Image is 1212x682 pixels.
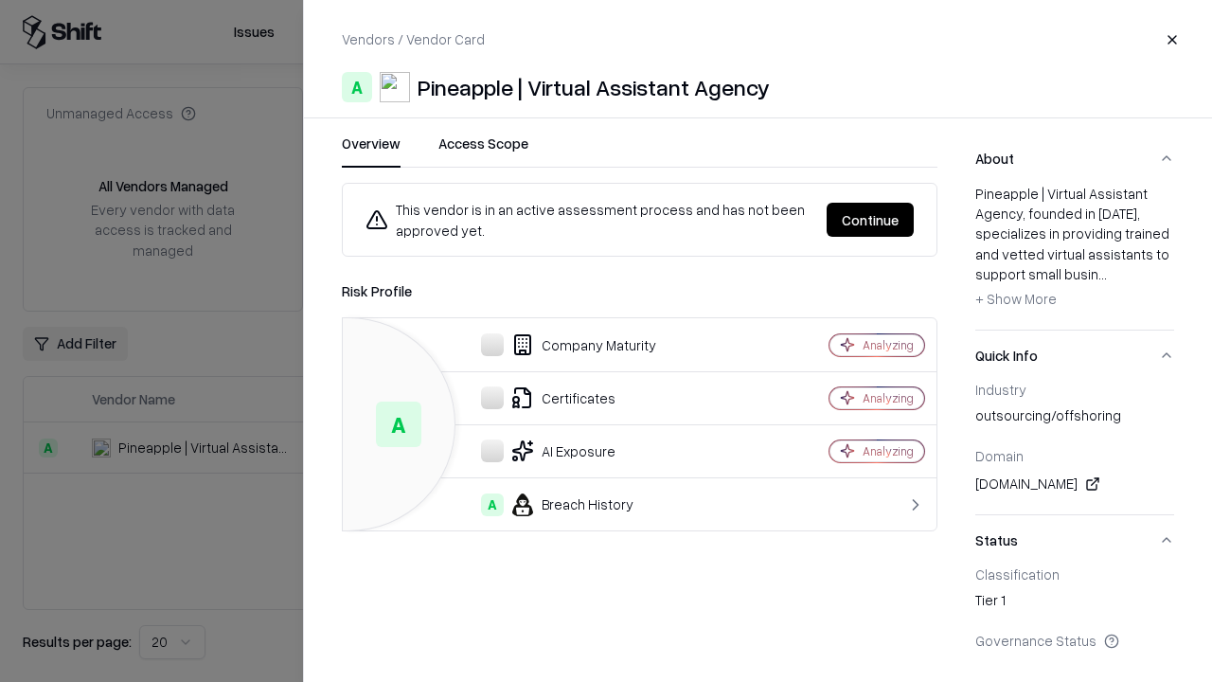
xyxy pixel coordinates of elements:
div: Classification [975,565,1174,583]
div: outsourcing/offshoring [975,405,1174,432]
button: Access Scope [438,134,528,168]
img: Pineapple | Virtual Assistant Agency [380,72,410,102]
button: About [975,134,1174,184]
span: ... [1098,265,1107,282]
div: Company Maturity [358,333,763,356]
div: This vendor is in an active assessment process and has not been approved yet. [365,199,811,241]
button: Quick Info [975,331,1174,381]
div: Domain [975,447,1174,464]
div: [DOMAIN_NAME] [975,473,1174,495]
div: About [975,184,1174,330]
div: Quick Info [975,381,1174,514]
div: Industry [975,381,1174,398]
div: Risk Profile [342,279,937,302]
div: A [376,402,421,447]
div: Breach History [358,494,763,516]
div: AI Exposure [358,440,763,462]
div: Analyzing [863,443,914,459]
div: Governance Status [975,632,1174,649]
div: A [481,494,504,516]
p: Vendors / Vendor Card [342,29,485,49]
div: Analyzing [863,337,914,353]
div: Analyzing [863,390,914,406]
button: Overview [342,134,401,168]
button: Status [975,515,1174,565]
div: A [342,72,372,102]
div: Certificates [358,386,763,409]
div: Pineapple | Virtual Assistant Agency, founded in [DATE], specializes in providing trained and vet... [975,184,1174,314]
button: + Show More [975,284,1057,314]
button: Continue [827,203,914,237]
div: Tier 1 [975,590,1174,617]
span: + Show More [975,290,1057,307]
div: Pineapple | Virtual Assistant Agency [418,72,770,102]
